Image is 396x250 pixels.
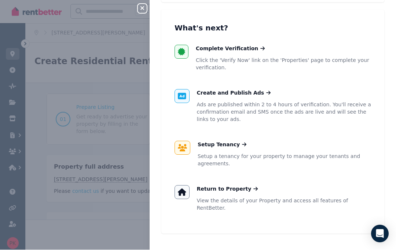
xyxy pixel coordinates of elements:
span: Complete Verification [196,45,258,52]
p: Setup a tenancy for your property to manage your tenants and agreements. [198,153,371,168]
p: Ads are published within 2 to 4 hours of verification. You'll receive a confirmation email and SM... [197,101,371,123]
a: Setup Tenancy [198,141,246,148]
a: Create and Publish Ads [197,89,271,97]
p: Click the 'Verify Now' link on the 'Properties' page to complete your verification. [196,57,371,71]
span: Return to Property [197,185,252,193]
span: Create and Publish Ads [197,89,264,97]
p: View the details of your Property and access all features of RentBetter. [197,197,371,212]
h3: What's next? [175,23,371,33]
div: Open Intercom Messenger [371,225,389,243]
a: Return to Property [197,185,258,193]
a: Complete Verification [196,45,265,52]
span: Setup Tenancy [198,141,240,148]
